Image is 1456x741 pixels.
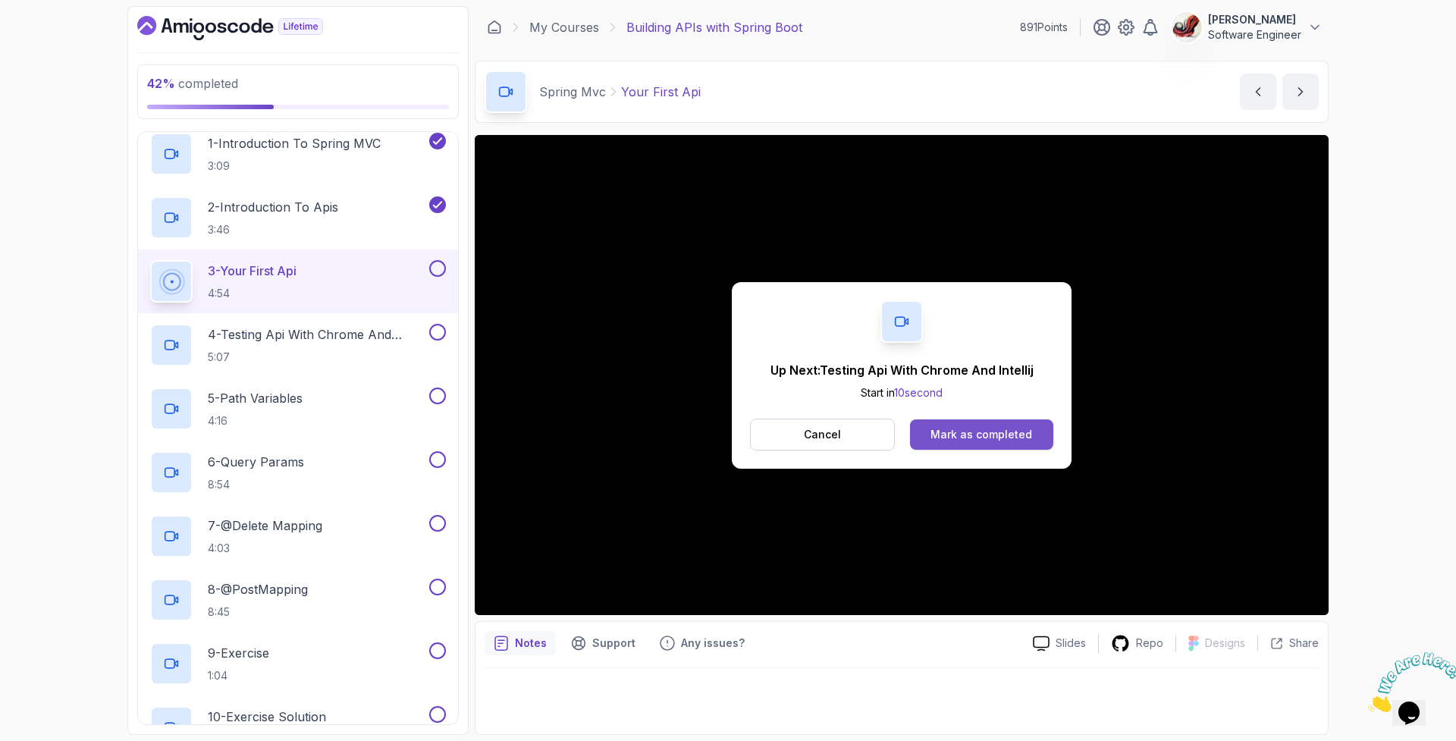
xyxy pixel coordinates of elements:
[208,262,297,280] p: 3 - Your First Api
[208,222,338,237] p: 3:46
[150,515,446,557] button: 7-@Delete Mapping4:03
[150,642,446,685] button: 9-Exercise1:04
[475,135,1329,615] iframe: 3 - Your First API
[1362,646,1456,718] iframe: chat widget
[6,6,100,66] img: Chat attention grabber
[485,631,556,655] button: notes button
[208,453,304,471] p: 6 - Query Params
[147,76,238,91] span: completed
[1205,636,1245,651] p: Designs
[208,517,322,535] p: 7 - @Delete Mapping
[150,133,446,175] button: 1-Introduction To Spring MVC3:09
[208,604,308,620] p: 8:45
[750,419,895,451] button: Cancel
[515,636,547,651] p: Notes
[1172,13,1201,42] img: user profile image
[621,83,701,101] p: Your First Api
[770,361,1034,379] p: Up Next: Testing Api With Chrome And Intellij
[150,196,446,239] button: 2-Introduction To Apis3:46
[681,636,745,651] p: Any issues?
[1240,74,1276,110] button: previous content
[529,18,599,36] a: My Courses
[770,385,1034,400] p: Start in
[894,386,943,399] span: 10 second
[208,286,297,301] p: 4:54
[150,324,446,366] button: 4-Testing Api With Chrome And Intellij5:07
[1136,636,1163,651] p: Repo
[804,427,841,442] p: Cancel
[208,644,269,662] p: 9 - Exercise
[626,18,802,36] p: Building APIs with Spring Boot
[208,413,303,429] p: 4:16
[1172,12,1323,42] button: user profile image[PERSON_NAME]Software Engineer
[137,16,358,40] a: Dashboard
[1208,12,1301,27] p: [PERSON_NAME]
[1021,636,1098,652] a: Slides
[651,631,754,655] button: Feedback button
[208,198,338,216] p: 2 - Introduction To Apis
[150,260,446,303] button: 3-Your First Api4:54
[208,134,381,152] p: 1 - Introduction To Spring MVC
[1099,634,1175,653] a: Repo
[1257,636,1319,651] button: Share
[150,579,446,621] button: 8-@PostMapping8:45
[1056,636,1086,651] p: Slides
[208,389,303,407] p: 5 - Path Variables
[208,159,381,174] p: 3:09
[1208,27,1301,42] p: Software Engineer
[208,708,326,726] p: 10 - Exercise Solution
[208,541,322,556] p: 4:03
[592,636,635,651] p: Support
[910,419,1053,450] button: Mark as completed
[1282,74,1319,110] button: next content
[487,20,502,35] a: Dashboard
[1020,20,1068,35] p: 891 Points
[208,350,426,365] p: 5:07
[562,631,645,655] button: Support button
[147,76,175,91] span: 42 %
[150,451,446,494] button: 6-Query Params8:54
[150,388,446,430] button: 5-Path Variables4:16
[539,83,606,101] p: Spring Mvc
[1289,636,1319,651] p: Share
[208,580,308,598] p: 8 - @PostMapping
[208,325,426,344] p: 4 - Testing Api With Chrome And Intellij
[208,477,304,492] p: 8:54
[208,668,269,683] p: 1:04
[930,427,1032,442] div: Mark as completed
